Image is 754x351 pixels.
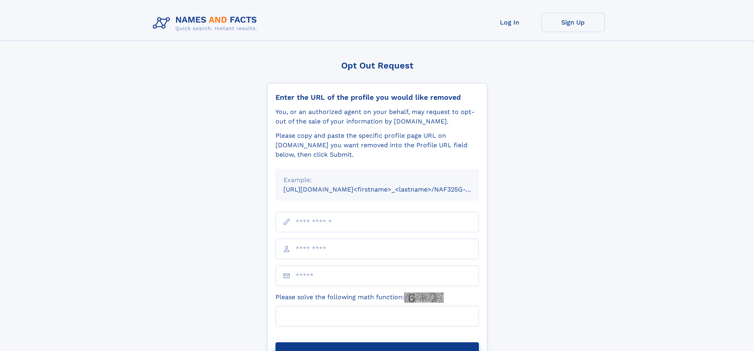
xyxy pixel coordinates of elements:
[150,13,264,34] img: Logo Names and Facts
[275,107,479,126] div: You, or an authorized agent on your behalf, may request to opt-out of the sale of your informatio...
[283,186,494,193] small: [URL][DOMAIN_NAME]<firstname>_<lastname>/NAF325G-xxxxxxxx
[275,131,479,159] div: Please copy and paste the specific profile page URL on [DOMAIN_NAME] you want removed into the Pr...
[275,292,444,303] label: Please solve the following math function:
[267,61,487,70] div: Opt Out Request
[478,13,541,32] a: Log In
[275,93,479,102] div: Enter the URL of the profile you would like removed
[541,13,605,32] a: Sign Up
[283,175,471,185] div: Example:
